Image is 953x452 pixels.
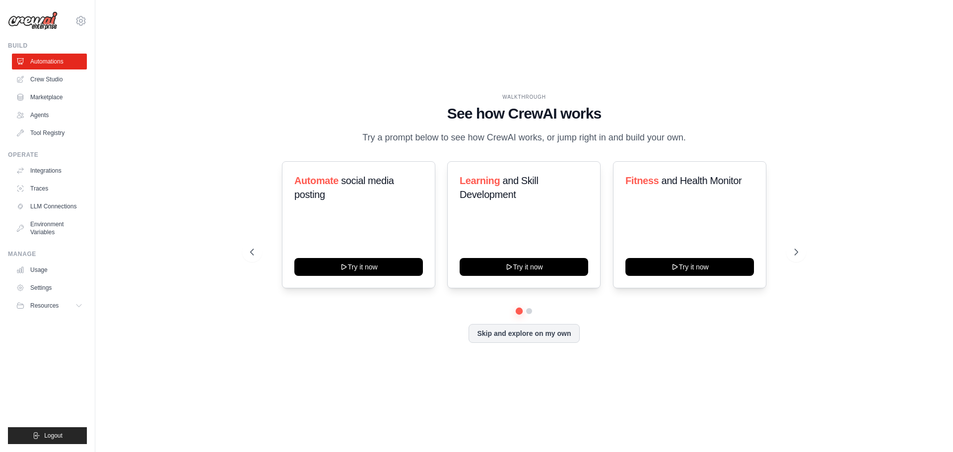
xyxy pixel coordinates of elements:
[903,404,953,452] iframe: Chat Widget
[8,250,87,258] div: Manage
[294,175,394,200] span: social media posting
[12,107,87,123] a: Agents
[12,198,87,214] a: LLM Connections
[12,262,87,278] a: Usage
[661,175,742,186] span: and Health Monitor
[250,93,798,101] div: WALKTHROUGH
[12,125,87,141] a: Tool Registry
[44,432,63,440] span: Logout
[469,324,579,343] button: Skip and explore on my own
[294,258,423,276] button: Try it now
[12,89,87,105] a: Marketplace
[460,175,500,186] span: Learning
[625,258,754,276] button: Try it now
[460,175,538,200] span: and Skill Development
[12,216,87,240] a: Environment Variables
[460,258,588,276] button: Try it now
[12,298,87,314] button: Resources
[625,175,659,186] span: Fitness
[294,175,339,186] span: Automate
[357,130,691,145] p: Try a prompt below to see how CrewAI works, or jump right in and build your own.
[12,71,87,87] a: Crew Studio
[30,302,59,310] span: Resources
[8,11,58,30] img: Logo
[12,163,87,179] a: Integrations
[12,280,87,296] a: Settings
[8,151,87,159] div: Operate
[8,42,87,50] div: Build
[250,105,798,123] h1: See how CrewAI works
[8,427,87,444] button: Logout
[12,181,87,196] a: Traces
[12,54,87,69] a: Automations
